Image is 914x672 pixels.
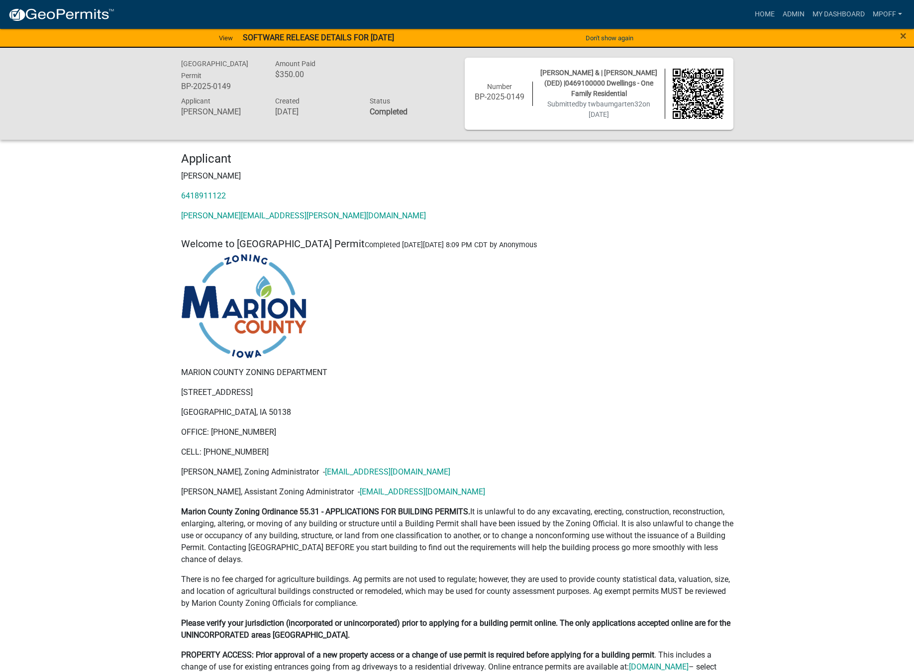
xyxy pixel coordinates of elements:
h6: BP-2025-0149 [475,92,525,101]
a: Admin [779,5,809,24]
button: Close [900,30,907,42]
p: CELL: [PHONE_NUMBER] [181,446,733,458]
a: View [215,30,237,46]
a: 6418911122 [181,191,226,200]
p: There is no fee charged for agriculture buildings. Ag permits are not used to regulate; however, ... [181,574,733,609]
strong: Completed [370,107,407,116]
span: [GEOGRAPHIC_DATA] Permit [181,60,248,80]
h6: BP-2025-0149 [181,82,261,91]
p: [STREET_ADDRESS] [181,386,733,398]
strong: Marion County Zoning Ordinance 55.31 - APPLICATIONS FOR BUILDING PERMITS. [181,507,470,516]
a: [PERSON_NAME][EMAIL_ADDRESS][PERSON_NAME][DOMAIN_NAME] [181,211,426,220]
p: [PERSON_NAME], Assistant Zoning Administrator - [181,486,733,498]
p: [PERSON_NAME], Zoning Administrator - [181,466,733,478]
p: MARION COUNTY ZONING DEPARTMENT [181,367,733,379]
strong: SOFTWARE RELEASE DETAILS FOR [DATE] [243,33,394,42]
a: My Dashboard [809,5,869,24]
a: [EMAIL_ADDRESS][DOMAIN_NAME] [360,487,485,496]
span: Number [487,83,512,91]
strong: Please verify your jurisdiction (incorporated or unincorporated) prior to applying for a building... [181,618,730,640]
h6: [PERSON_NAME] [181,107,261,116]
a: mpoff [869,5,906,24]
button: Don't show again [582,30,637,46]
p: OFFICE: [PHONE_NUMBER] [181,426,733,438]
a: Home [751,5,779,24]
span: by twbaumgarten32 [579,100,642,108]
span: Status [370,97,390,105]
a: [EMAIL_ADDRESS][DOMAIN_NAME] [325,467,450,477]
span: [PERSON_NAME] & | [PERSON_NAME] (DED) |0469100000 Dwellings - One Family Residential [540,69,657,97]
h5: Welcome to [GEOGRAPHIC_DATA] Permit [181,238,733,250]
a: [DOMAIN_NAME] [629,662,689,672]
span: Created [275,97,300,105]
img: image_be028ab4-a45e-4790-9d45-118dc00cb89f.png [181,254,307,359]
span: Submitted on [DATE] [547,100,650,118]
span: × [900,29,907,43]
h6: $350.00 [275,70,355,79]
h6: [DATE] [275,107,355,116]
h4: Applicant [181,152,733,166]
span: Completed [DATE][DATE] 8:09 PM CDT by Anonymous [365,241,537,249]
span: Amount Paid [275,60,315,68]
p: [GEOGRAPHIC_DATA], IA 50138 [181,406,733,418]
img: QR code [673,69,723,119]
p: It is unlawful to do any excavating, erecting, construction, reconstruction, enlarging, altering,... [181,506,733,566]
p: [PERSON_NAME] [181,170,733,182]
span: Applicant [181,97,210,105]
strong: PROPERTY ACCESS: Prior approval of a new property access or a change of use permit is required be... [181,650,654,660]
